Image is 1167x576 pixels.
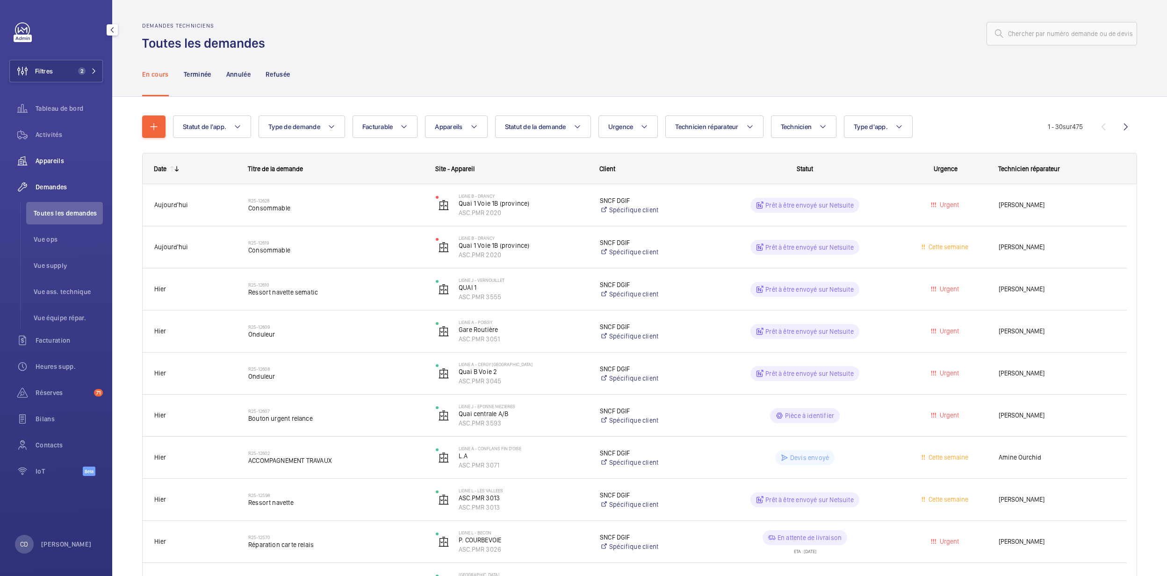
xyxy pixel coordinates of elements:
span: Urgent [938,285,959,293]
span: Aujourd'hui [154,243,188,251]
button: Statut de la demande [495,115,591,138]
span: 2 [78,67,86,75]
p: L.A [459,451,588,461]
div: Date [154,165,166,173]
p: Ligne A - POISSY [459,319,588,325]
img: elevator.svg [438,284,449,295]
span: Beta [83,467,95,476]
span: Site - Appareil [435,165,475,173]
span: Amine Ourchid [999,452,1115,463]
span: Urgence [934,165,958,173]
p: Prêt à être envoyé sur Netsuite [765,243,854,252]
input: Chercher par numéro demande ou de devis [987,22,1137,45]
span: Ressort navette [248,498,424,507]
button: Urgence [598,115,658,138]
span: Urgence [608,123,634,130]
p: SNCF DGIF [600,280,705,289]
span: Cette semaine [927,496,968,503]
a: Spécifique client [600,500,705,509]
p: Prêt à être envoyé sur Netsuite [765,369,854,378]
p: Pièce à identifier [785,411,834,420]
button: Facturable [353,115,418,138]
h2: R25-12610 [248,282,424,288]
p: SNCF DGIF [600,490,705,500]
span: [PERSON_NAME] [999,326,1115,337]
p: Ligne L - LES VALLEES [459,488,588,493]
span: Consommable [248,203,424,213]
div: ETA : [DATE] [794,545,816,554]
p: SNCF DGIF [600,364,705,374]
h1: Toutes les demandes [142,35,271,52]
span: Type d'app. [854,123,888,130]
span: Urgent [938,327,959,335]
p: CD [20,540,28,549]
span: Facturable [362,123,393,130]
a: Spécifique client [600,458,705,467]
span: Consommable [248,245,424,255]
span: [PERSON_NAME] [999,284,1115,295]
a: Spécifique client [600,542,705,551]
a: Spécifique client [600,205,705,215]
h2: R25-12602 [248,450,424,456]
span: Réserves [36,388,90,397]
span: Vue ops [34,235,103,244]
p: SNCF DGIF [600,238,705,247]
button: Statut de l'app. [173,115,251,138]
span: [PERSON_NAME] [999,410,1115,421]
p: LIGNE J - EPONNE MEZIERES [459,403,588,409]
p: Quai 1 Voie 1B (province) [459,199,588,208]
span: Vue équipe répar. [34,313,103,323]
p: Terminée [184,70,211,79]
h2: R25-12609 [248,324,424,330]
p: Annulée [226,70,251,79]
span: Statut [797,165,813,173]
span: 71 [94,389,103,396]
img: elevator.svg [438,494,449,505]
h2: Demandes techniciens [142,22,271,29]
span: Vue ass. technique [34,287,103,296]
p: LIGNE B - DRANCY [459,193,588,199]
p: Devis envoyé [790,453,829,462]
img: elevator.svg [438,242,449,253]
p: ASC.PMR 3013 [459,503,588,512]
span: Appareils [435,123,462,130]
p: Ligne A - CERGY [GEOGRAPHIC_DATA] [459,361,588,367]
button: Technicien réparateur [665,115,763,138]
h2: R25-12598 [248,492,424,498]
span: [PERSON_NAME] [999,536,1115,547]
p: SNCF DGIF [600,196,705,205]
h2: R25-12570 [248,534,424,540]
span: Hier [154,285,166,293]
span: Aujourd'hui [154,201,188,209]
p: Quai centrale A/B [459,409,588,418]
span: ACCOMPAGNEMENT TRAVAUX [248,456,424,465]
p: SNCF DGIF [600,448,705,458]
img: elevator.svg [438,410,449,421]
p: Ligne A - CONFLANS FIN D'OISE [459,446,588,451]
h2: R25-12619 [248,240,424,245]
span: Activités [36,130,103,139]
p: Gare Routière [459,325,588,334]
span: Technicien réparateur [675,123,738,130]
span: sur [1063,123,1072,130]
p: Prêt à être envoyé sur Netsuite [765,201,854,210]
span: Urgent [938,411,959,419]
span: Bilans [36,414,103,424]
p: Quai B Voie 2 [459,367,588,376]
span: Heures supp. [36,362,103,371]
a: Spécifique client [600,374,705,383]
span: Hier [154,454,166,461]
button: Technicien [771,115,837,138]
span: Bouton urgent relance [248,414,424,423]
span: [PERSON_NAME] [999,242,1115,252]
p: ASC.PMR 2020 [459,208,588,217]
span: Hier [154,411,166,419]
span: Réparation carte relais [248,540,424,549]
span: Statut de l'app. [183,123,226,130]
span: Cette semaine [927,454,968,461]
span: Statut de la demande [505,123,566,130]
span: Contacts [36,440,103,450]
span: [PERSON_NAME] [999,494,1115,505]
p: Prêt à être envoyé sur Netsuite [765,495,854,504]
span: Urgent [938,538,959,545]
